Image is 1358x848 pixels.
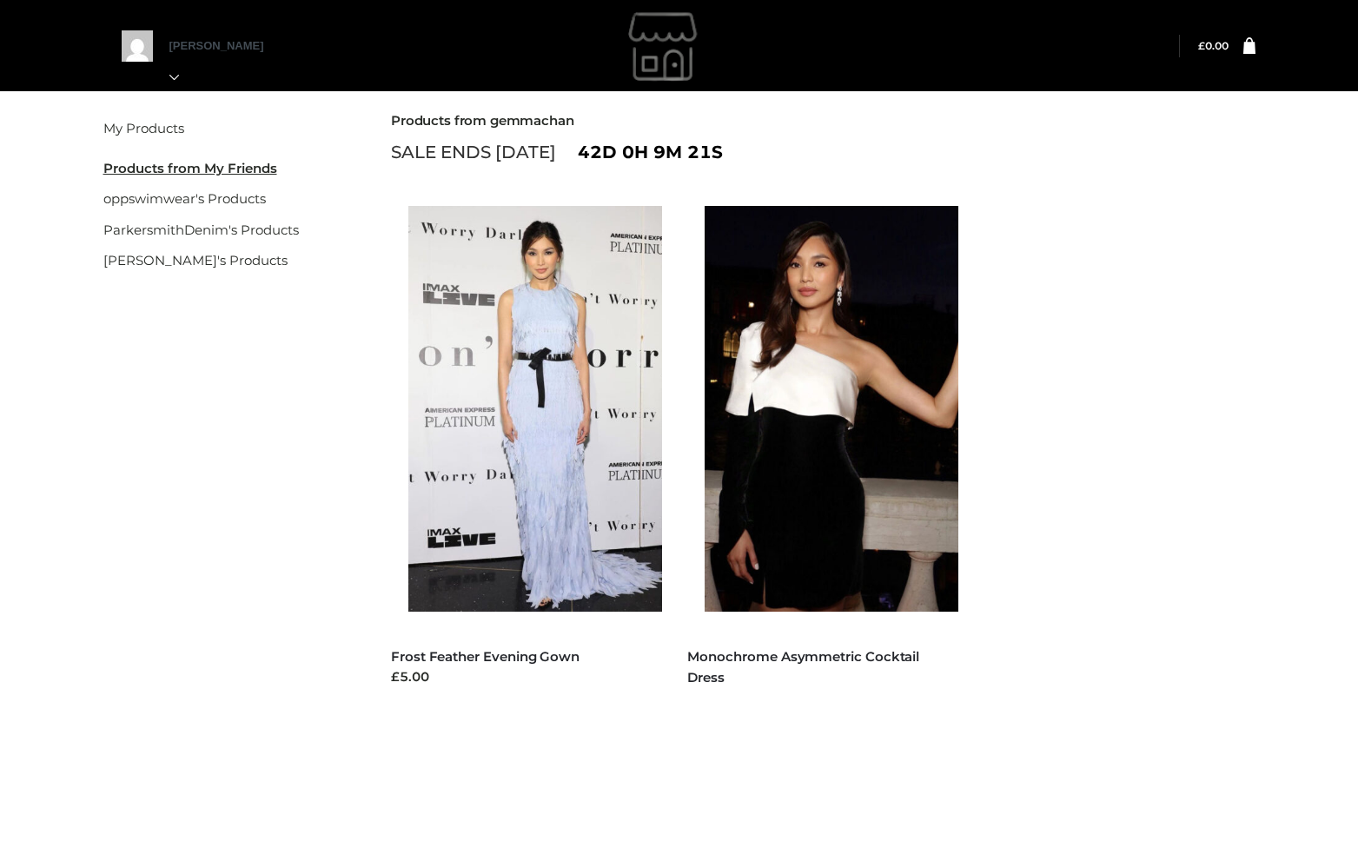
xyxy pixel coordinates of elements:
[103,160,277,176] u: Products from My Friends
[687,648,919,685] a: Monochrome Asymmetric Cocktail Dress
[103,190,266,207] a: oppswimwear's Products
[1198,39,1229,52] bdi: 0.00
[103,222,299,238] a: ParkersmithDenim's Products
[103,252,288,268] a: [PERSON_NAME]'s Products
[103,120,184,136] a: My Products
[391,137,1255,167] div: SALE ENDS [DATE]
[169,39,282,83] a: [PERSON_NAME]
[391,648,580,665] a: Frost Feather Evening Gown
[578,137,723,167] span: 42d 0h 9m 21s
[1198,39,1229,52] a: £0.00
[1198,39,1205,52] span: £
[535,3,796,89] img: rosiehw
[391,113,1255,129] h2: Products from gemmachan
[391,667,662,687] div: £5.00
